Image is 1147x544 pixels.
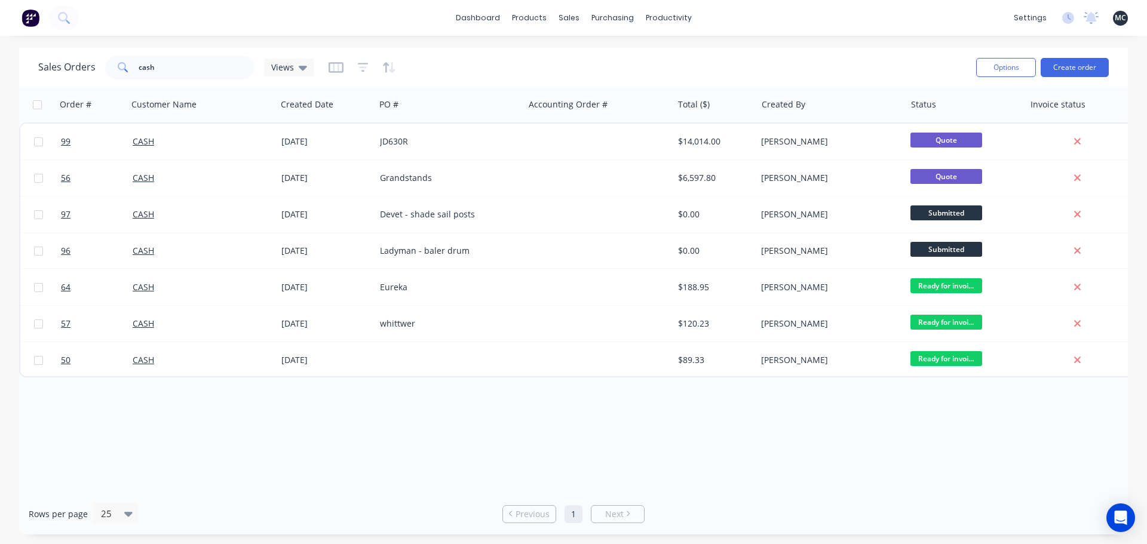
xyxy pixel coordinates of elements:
div: [DATE] [281,245,370,257]
div: Created By [762,99,805,110]
div: productivity [640,9,698,27]
div: [DATE] [281,136,370,147]
div: Customer Name [131,99,197,110]
div: Created Date [281,99,333,110]
a: CASH [133,136,154,147]
span: Previous [516,508,550,520]
span: 64 [61,281,70,293]
div: [DATE] [281,172,370,184]
div: [PERSON_NAME] [761,245,894,257]
div: [DATE] [281,208,370,220]
div: Devet - shade sail posts [380,208,513,220]
div: [PERSON_NAME] [761,318,894,330]
div: PO # [379,99,398,110]
span: 57 [61,318,70,330]
span: 56 [61,172,70,184]
a: 56 [61,160,133,196]
div: Status [911,99,936,110]
span: Submitted [910,205,982,220]
div: [PERSON_NAME] [761,354,894,366]
span: Ready for invoi... [910,351,982,366]
div: settings [1008,9,1053,27]
div: $6,597.80 [678,172,748,184]
div: JD630R [380,136,513,147]
div: [PERSON_NAME] [761,172,894,184]
img: Factory [22,9,39,27]
a: 99 [61,124,133,159]
div: Invoice status [1031,99,1085,110]
div: $0.00 [678,245,748,257]
span: Quote [910,169,982,184]
a: CASH [133,354,154,365]
span: Ready for invoi... [910,315,982,330]
button: Create order [1041,58,1109,77]
ul: Pagination [498,505,649,523]
a: CASH [133,208,154,220]
h1: Sales Orders [38,62,96,73]
a: Page 1 is your current page [565,505,582,523]
div: $89.33 [678,354,748,366]
span: 50 [61,354,70,366]
div: [DATE] [281,354,370,366]
a: CASH [133,281,154,293]
div: purchasing [585,9,640,27]
span: Ready for invoi... [910,278,982,293]
div: [DATE] [281,281,370,293]
a: CASH [133,245,154,256]
a: 57 [61,306,133,342]
div: Eureka [380,281,513,293]
span: Views [271,61,294,73]
div: [PERSON_NAME] [761,281,894,293]
a: 50 [61,342,133,378]
div: whittwer [380,318,513,330]
span: 96 [61,245,70,257]
div: $14,014.00 [678,136,748,147]
a: Previous page [503,508,556,520]
span: Rows per page [29,508,88,520]
div: Order # [60,99,91,110]
div: [PERSON_NAME] [761,208,894,220]
span: 99 [61,136,70,147]
a: CASH [133,172,154,183]
div: $120.23 [678,318,748,330]
a: 96 [61,233,133,269]
span: 97 [61,208,70,220]
div: Total ($) [678,99,710,110]
a: 97 [61,196,133,232]
span: MC [1115,13,1126,23]
div: Ladyman - baler drum [380,245,513,257]
div: products [506,9,553,27]
span: Next [605,508,624,520]
div: Open Intercom Messenger [1106,503,1135,532]
span: Quote [910,133,982,147]
button: Options [976,58,1036,77]
a: Next page [591,508,644,520]
div: Accounting Order # [529,99,608,110]
a: 64 [61,269,133,305]
input: Search... [139,56,255,79]
a: dashboard [450,9,506,27]
div: Grandstands [380,172,513,184]
div: $188.95 [678,281,748,293]
div: sales [553,9,585,27]
div: $0.00 [678,208,748,220]
div: [DATE] [281,318,370,330]
div: [PERSON_NAME] [761,136,894,147]
span: Submitted [910,242,982,257]
a: CASH [133,318,154,329]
